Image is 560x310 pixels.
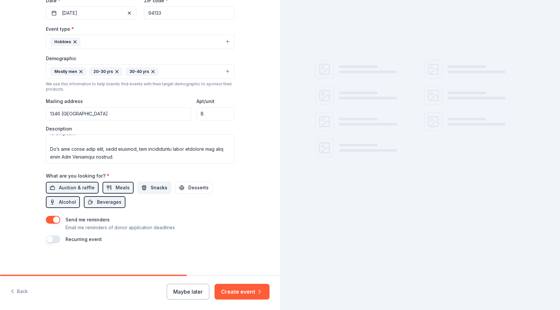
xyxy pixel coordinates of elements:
[46,55,76,62] label: Demographic
[175,182,213,194] button: Desserts
[138,182,171,194] button: Snacks
[46,182,99,194] button: Auction & raffle
[215,284,270,300] button: Create event
[65,224,175,232] p: Email me reminders of donor application deadlines
[46,107,192,120] input: Enter a US address
[10,285,28,299] button: Back
[97,198,121,206] span: Beverages
[46,35,234,49] button: Hobbies
[46,26,74,32] label: Event type
[50,67,86,76] div: Mostly men
[46,134,234,164] textarea: Lo’ip dolorsitam c 30 adipis elitsedd eius temporin ut Laboree Dolo Magn Aliqua en Adm Veniamqui ...
[46,173,109,179] label: What are you looking for?
[144,7,234,20] input: 12345 (U.S. only)
[46,126,72,132] label: Description
[46,64,234,79] button: Mostly men20-30 yrs30-40 yrs
[65,236,102,242] label: Recurring event
[167,284,209,300] button: Maybe later
[46,196,80,208] button: Alcohol
[59,198,76,206] span: Alcohol
[50,38,81,46] div: Hobbies
[196,107,234,120] input: #
[151,184,167,192] span: Snacks
[116,184,130,192] span: Meals
[84,196,125,208] button: Beverages
[125,67,159,76] div: 30-40 yrs
[46,81,234,92] div: We use this information to help brands find events with their target demographic to sponsor their...
[89,67,122,76] div: 20-30 yrs
[188,184,209,192] span: Desserts
[196,98,215,105] label: Apt/unit
[46,98,83,105] label: Mailing address
[65,217,110,222] label: Send me reminders
[103,182,134,194] button: Meals
[59,184,95,192] span: Auction & raffle
[46,7,136,20] button: [DATE]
